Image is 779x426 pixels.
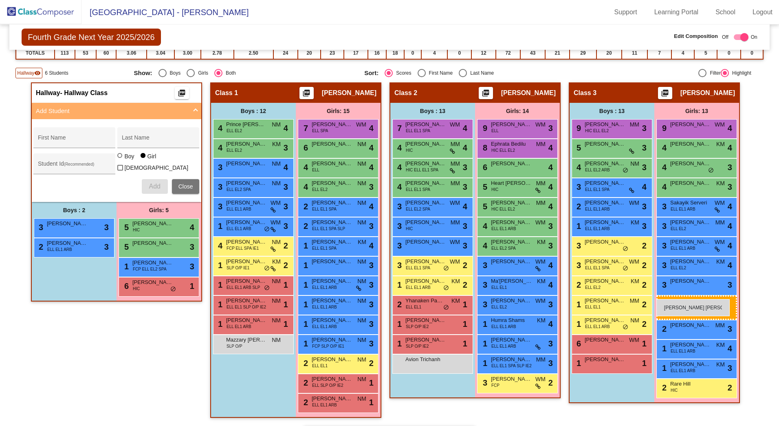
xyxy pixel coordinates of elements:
mat-icon: picture_as_pdf [481,89,491,100]
span: [PERSON_NAME] [312,179,352,187]
span: WM [715,238,725,246]
a: Support [608,6,644,19]
span: [PERSON_NAME] [405,160,446,168]
span: 6 [301,143,308,152]
span: ELL [312,167,319,173]
td: 20 [298,47,321,59]
td: 18 [386,47,404,59]
span: [PERSON_NAME] [PERSON_NAME] [491,160,532,168]
span: 4 [216,124,222,133]
span: 3 [642,122,647,134]
td: 17 [344,47,368,59]
span: 4 [301,182,308,191]
span: [PERSON_NAME] [405,120,446,129]
span: [PERSON_NAME] [670,218,711,226]
span: MM [536,179,546,188]
span: 2 [37,242,43,251]
mat-icon: picture_as_pdf [301,89,311,100]
button: Add [142,179,168,194]
span: MM [536,199,546,207]
span: KM [537,238,546,246]
span: 3 [574,182,581,191]
div: Boys : 13 [390,103,475,119]
span: 4 [284,122,288,134]
span: [PERSON_NAME] [680,89,735,97]
span: HIC ELL EL1 SPA [406,167,438,173]
span: Prince [PERSON_NAME] [226,120,267,129]
span: NM [272,120,281,129]
a: Learning Portal [648,6,705,19]
td: 5 [694,47,717,59]
span: 3 [463,240,467,252]
span: 5 [481,182,487,191]
span: ELL EL2 ARB [585,167,610,173]
span: 3 [548,122,553,134]
mat-icon: picture_as_pdf [177,89,187,100]
span: Show: [134,69,152,77]
span: 3 [463,181,467,193]
span: [PERSON_NAME] [405,238,446,246]
td: 0 [717,47,741,59]
span: MM [630,120,639,129]
span: 2 [301,222,308,231]
span: 5 [481,202,487,211]
span: HIC ELL EL2 [491,147,515,153]
span: NM [357,218,366,227]
mat-radio-group: Select an option [134,69,359,77]
span: 4 [369,200,374,213]
mat-radio-group: Select an option [364,69,589,77]
span: MM [451,218,460,227]
span: Sakayik Serveri [670,199,711,207]
span: [PERSON_NAME] [322,89,376,97]
span: 4 [395,143,402,152]
span: 2 [284,240,288,252]
span: 3 [660,222,667,231]
span: [PERSON_NAME] [491,199,532,207]
span: [PERSON_NAME] [670,160,711,168]
span: MM [451,140,460,149]
td: 53 [75,47,96,59]
span: ELL EL1 ARB [671,206,695,212]
td: TOTALS [16,47,54,59]
span: ELL EL2 SPA [227,186,251,193]
mat-icon: picture_as_pdf [660,89,670,100]
a: School [709,6,742,19]
span: ELL EL1 ARB [227,226,251,232]
span: 8 [481,143,487,152]
span: 4 [548,200,553,213]
span: [PERSON_NAME] [405,179,446,187]
span: 4 [395,182,402,191]
div: Girls: 14 [475,103,560,119]
span: KM [358,238,366,246]
span: 9 [660,124,667,133]
span: ELL EL1 SPA [312,245,337,251]
td: 12 [471,47,496,59]
span: WM [715,120,725,129]
span: 5 [122,242,129,251]
span: do_not_disturb_alt [264,226,270,233]
span: WM [535,120,546,129]
div: Last Name [467,69,494,77]
span: ELL SPA [312,128,328,134]
span: 4 [574,163,581,172]
span: [PERSON_NAME] [585,218,625,226]
span: [PERSON_NAME] [405,218,446,226]
span: 3 [284,142,288,154]
span: NM [630,160,639,168]
span: 3 [642,200,647,213]
td: 4 [671,47,694,59]
span: [PERSON_NAME] [132,220,173,228]
span: 4 [728,220,732,232]
span: NM [357,140,366,149]
span: [PERSON_NAME] [405,199,446,207]
td: 60 [96,47,116,59]
span: [PERSON_NAME] [226,238,267,246]
span: 4 [548,161,553,173]
span: 5 [574,143,581,152]
div: Girl [147,152,156,160]
span: 3 [284,200,288,213]
span: 4 [369,161,374,173]
span: 4 [216,241,222,250]
span: 3 [548,220,553,232]
span: 3 [463,161,467,173]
